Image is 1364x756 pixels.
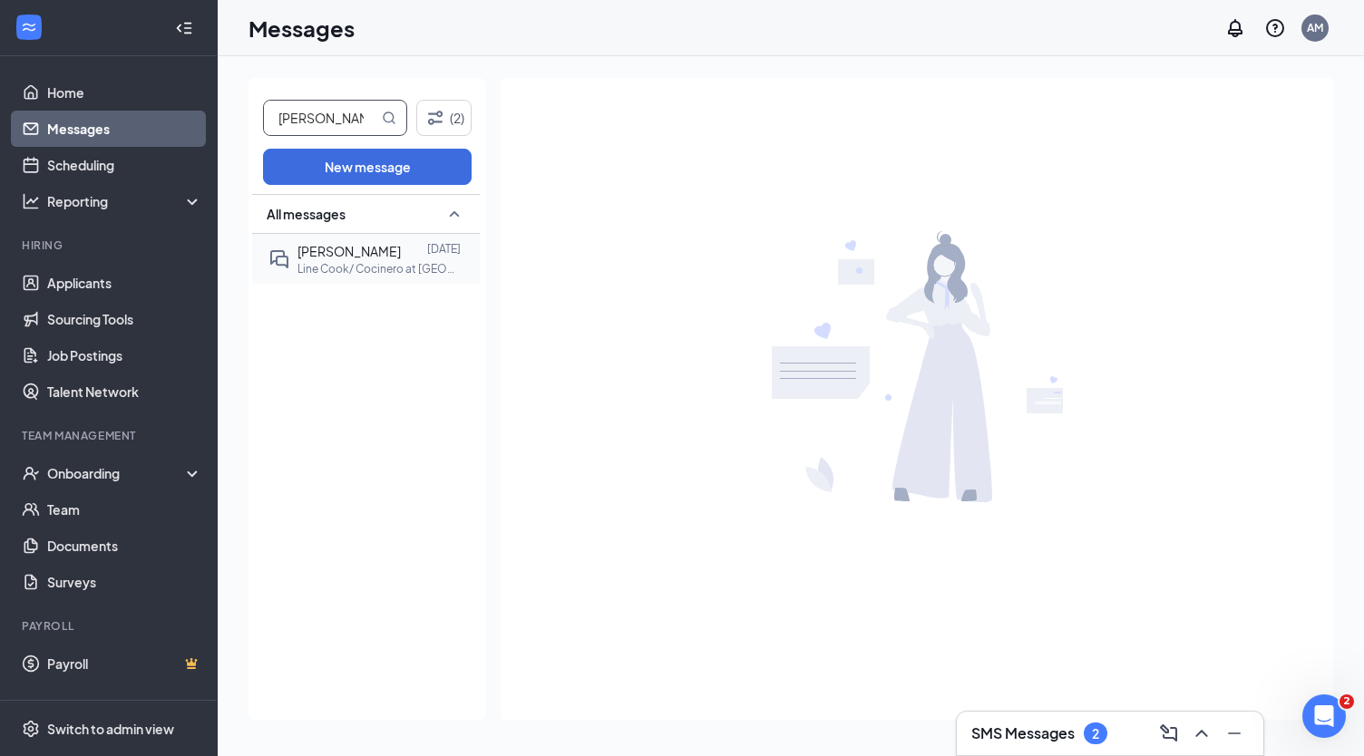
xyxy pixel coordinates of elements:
[47,192,203,210] div: Reporting
[263,149,472,185] button: New message
[47,337,202,373] a: Job Postings
[22,192,40,210] svg: Analysis
[297,261,461,276] p: Line Cook/ Cocinero at [GEOGRAPHIC_DATA]
[416,100,472,136] button: Filter (2)
[382,111,396,125] svg: MagnifyingGlass
[971,723,1075,743] h3: SMS Messages
[22,720,40,738] svg: Settings
[1155,719,1184,748] button: ComposeMessage
[47,373,202,410] a: Talent Network
[47,265,202,301] a: Applicants
[47,528,202,564] a: Documents
[427,241,461,257] p: [DATE]
[268,248,290,270] svg: DoubleChat
[1187,719,1216,748] button: ChevronUp
[1264,17,1286,39] svg: QuestionInfo
[47,464,187,482] div: Onboarding
[47,564,202,600] a: Surveys
[47,147,202,183] a: Scheduling
[443,203,465,225] svg: SmallChevronUp
[297,243,401,259] span: [PERSON_NAME]
[47,645,202,682] a: PayrollCrown
[267,205,346,223] span: All messages
[1158,722,1180,744] svg: ComposeMessage
[175,19,193,37] svg: Collapse
[1092,726,1099,741] div: 2
[1302,694,1346,738] iframe: Intercom live chat
[22,618,199,634] div: Payroll
[1340,694,1354,709] span: 2
[47,111,202,147] a: Messages
[1307,20,1323,35] div: AM
[47,301,202,337] a: Sourcing Tools
[47,74,202,111] a: Home
[1191,722,1213,744] svg: ChevronUp
[47,720,174,738] div: Switch to admin view
[424,107,446,129] svg: Filter
[1224,17,1246,39] svg: Notifications
[1223,722,1245,744] svg: Minimize
[248,13,355,44] h1: Messages
[47,491,202,528] a: Team
[20,18,38,36] svg: WorkstreamLogo
[22,428,199,443] div: Team Management
[1220,719,1249,748] button: Minimize
[22,464,40,482] svg: UserCheck
[264,101,378,135] input: Search
[22,237,199,253] div: Hiring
